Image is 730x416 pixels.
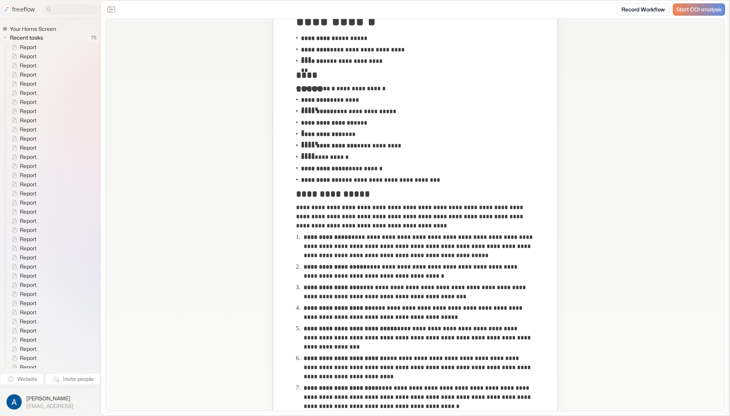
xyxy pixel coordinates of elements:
[5,344,40,354] a: Report
[5,262,40,271] a: Report
[5,253,40,262] a: Report
[5,180,40,189] a: Report
[18,190,39,197] span: Report
[5,308,40,317] a: Report
[18,318,39,325] span: Report
[18,135,39,142] span: Report
[5,61,40,70] a: Report
[45,373,100,385] button: Invite people
[5,299,40,308] a: Report
[5,235,40,244] a: Report
[5,125,40,134] a: Report
[18,62,39,69] span: Report
[5,280,40,290] a: Report
[18,144,39,152] span: Report
[18,199,39,206] span: Report
[18,126,39,133] span: Report
[18,107,39,115] span: Report
[5,70,40,79] a: Report
[8,34,45,42] span: Recent tasks
[18,217,39,225] span: Report
[18,327,39,334] span: Report
[5,189,40,198] a: Report
[5,52,40,61] a: Report
[18,171,39,179] span: Report
[18,299,39,307] span: Report
[18,153,39,161] span: Report
[18,98,39,106] span: Report
[3,5,35,14] a: freeflow
[5,171,40,180] a: Report
[673,3,725,16] a: Start COI analysis
[5,162,40,171] a: Report
[5,326,40,335] a: Report
[2,33,46,42] button: Recent tasks
[18,354,39,362] span: Report
[5,98,40,107] a: Report
[18,208,39,216] span: Report
[18,336,39,344] span: Report
[18,226,39,234] span: Report
[2,25,59,33] a: Your Home Screen
[18,290,39,298] span: Report
[5,198,40,207] a: Report
[5,79,40,88] a: Report
[5,107,40,116] a: Report
[26,403,74,410] span: [EMAIL_ADDRESS]
[5,290,40,299] a: Report
[18,89,39,97] span: Report
[26,395,74,402] span: [PERSON_NAME]
[5,43,40,52] a: Report
[5,216,40,226] a: Report
[5,392,96,411] button: [PERSON_NAME][EMAIL_ADDRESS]
[105,3,117,16] button: Close the sidebar
[18,245,39,252] span: Report
[5,271,40,280] a: Report
[5,143,40,152] a: Report
[18,162,39,170] span: Report
[18,235,39,243] span: Report
[5,88,40,98] a: Report
[5,116,40,125] a: Report
[18,363,39,371] span: Report
[5,354,40,363] a: Report
[18,254,39,261] span: Report
[18,309,39,316] span: Report
[616,3,670,16] a: Record Workflow
[18,43,39,51] span: Report
[18,263,39,270] span: Report
[18,272,39,280] span: Report
[5,226,40,235] a: Report
[18,53,39,60] span: Report
[18,345,39,353] span: Report
[18,80,39,88] span: Report
[12,5,35,14] p: freeflow
[18,181,39,188] span: Report
[5,363,40,372] a: Report
[8,25,58,33] span: Your Home Screen
[5,152,40,162] a: Report
[18,281,39,289] span: Report
[5,244,40,253] a: Report
[5,134,40,143] a: Report
[18,117,39,124] span: Report
[5,317,40,326] a: Report
[6,394,22,410] img: profile
[18,71,39,78] span: Report
[87,33,100,43] span: 75
[5,335,40,344] a: Report
[676,6,722,13] span: Start COI analysis
[5,207,40,216] a: Report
